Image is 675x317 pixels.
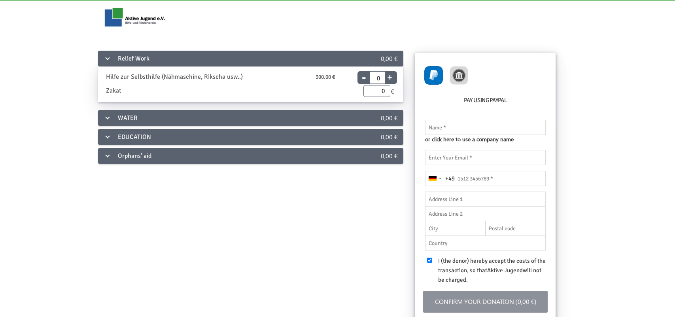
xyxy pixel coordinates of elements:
div: WATER [98,110,353,126]
h6: Pay using [423,96,548,108]
div: Orphans' aid [98,148,353,164]
span: 0,00 € [381,114,397,122]
button: Confirm your donation (0,00 €) [423,291,548,313]
div: Relief Work [98,51,353,66]
button: + [385,70,395,82]
img: BankTransfer [450,66,468,85]
img: PayPal [424,66,443,85]
input: 1512 3456789 * [425,171,546,186]
input: Country [425,235,546,251]
input: Name * [425,120,546,135]
input: Address Line 1 [425,192,546,207]
input: Address Line 2 [425,206,546,221]
div: Zakat [100,86,263,96]
span: I (the donor) hereby accept the costs of the transaction, so that will not be charged. [438,257,546,283]
input: Postal code [486,221,546,236]
button: Selected country [425,171,455,186]
span: 300.00 € [316,73,335,82]
div: +49 [445,174,455,183]
div: EDUCATION [98,129,353,145]
span: € [390,85,395,97]
div: Hilfe zur Selbsthilfe (Nähmaschine, Rikscha usw..) [100,72,263,82]
span: 0,00 € [381,152,397,160]
button: - [358,66,370,78]
span: Aktive Jugend [487,267,523,274]
input: City [425,221,486,236]
span: or click here to use a company name [425,135,514,144]
label: PayPal [490,96,507,105]
span: 0,00 € [381,133,397,141]
span: 0,00 € [381,54,397,63]
input: Enter Your Email * [425,150,546,165]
